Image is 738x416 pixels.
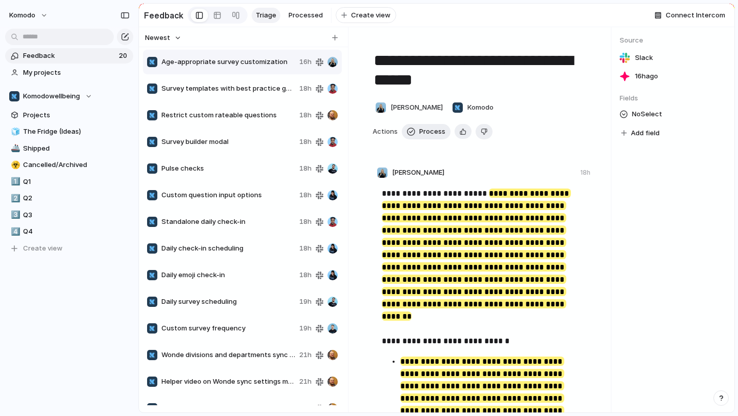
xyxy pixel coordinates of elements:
span: Newest [145,33,170,43]
span: Feedback [23,51,116,61]
span: Preserve group selections when editing Wonde sync setup [161,403,295,413]
a: Processed [284,8,327,23]
div: ☣️ [11,159,18,171]
span: My projects [23,68,130,78]
a: Triage [252,8,280,23]
span: Q4 [23,226,130,237]
span: 21h [299,377,312,387]
a: 2️⃣Q2 [5,191,133,206]
button: [PERSON_NAME] [373,99,445,116]
span: Custom question input options [161,190,295,200]
span: Helper video on Wonde sync settings modal [161,377,295,387]
span: Create view [23,243,63,254]
button: 🚢 [9,143,19,154]
span: Survey builder modal [161,137,295,147]
a: 4️⃣Q4 [5,224,133,239]
a: ☣️Cancelled/Archived [5,157,133,173]
button: Create view [5,241,133,256]
div: 4️⃣ [11,226,18,238]
span: [PERSON_NAME] [392,168,444,178]
span: Slack [635,53,653,63]
span: No Select [632,108,662,120]
span: Age-appropriate survey customization [161,57,295,67]
span: Connect Intercom [666,10,725,20]
div: 18h [580,168,590,177]
button: 2️⃣ [9,193,19,203]
button: 4️⃣ [9,226,19,237]
span: Q1 [23,177,130,187]
button: Add field [620,127,661,140]
span: Add field [631,128,660,138]
span: Komodo [9,10,35,20]
span: Fields [620,93,726,103]
span: Shipped [23,143,130,154]
span: 18h [299,217,312,227]
a: 🧊The Fridge (Ideas) [5,124,133,139]
span: Custom survey frequency [161,323,295,334]
span: Create view [351,10,391,20]
span: Process [419,127,445,137]
span: 18h [299,270,312,280]
span: 21h [299,403,312,413]
button: Delete [476,124,493,139]
span: Daily emoji check-in [161,270,295,280]
span: Restrict custom rateable questions [161,110,295,120]
a: 1️⃣Q1 [5,174,133,190]
span: Standalone daily check-in [161,217,295,227]
a: Feedback20 [5,48,133,64]
span: Komodowellbeing [23,91,80,101]
span: 16h [299,57,312,67]
button: Process [402,124,450,139]
button: Connect Intercom [650,8,729,23]
span: 16h ago [635,71,658,81]
button: 1️⃣ [9,177,19,187]
button: Newest [143,31,183,45]
button: Create view [336,7,396,24]
span: Wonde divisions and departments sync mapping [161,350,295,360]
div: 2️⃣ [11,193,18,204]
span: 19h [299,297,312,307]
span: 18h [299,190,312,200]
a: 🚢Shipped [5,141,133,156]
div: 🚢 [11,142,18,154]
span: 18h [299,137,312,147]
span: 20 [119,51,129,61]
span: Komodo [467,102,494,113]
span: Daily survey scheduling [161,297,295,307]
span: Pulse checks [161,163,295,174]
button: 3️⃣ [9,210,19,220]
span: 18h [299,163,312,174]
button: Komodo [449,99,496,116]
span: Q3 [23,210,130,220]
button: ☣️ [9,160,19,170]
span: Source [620,35,726,46]
div: 3️⃣ [11,209,18,221]
button: Komodo [5,7,53,24]
a: Projects [5,108,133,123]
span: Actions [373,127,398,137]
span: 18h [299,243,312,254]
span: Daily check-in scheduling [161,243,295,254]
span: 18h [299,84,312,94]
button: Komodowellbeing [5,89,133,104]
span: Processed [289,10,323,20]
div: 🧊 [11,126,18,138]
span: 18h [299,110,312,120]
a: 3️⃣Q3 [5,207,133,223]
div: 1️⃣ [11,176,18,188]
span: 21h [299,350,312,360]
button: 🧊 [9,127,19,137]
span: Triage [256,10,276,20]
a: My projects [5,65,133,80]
span: Survey templates with best practice guidelines [161,84,295,94]
h2: Feedback [144,9,183,22]
a: Slack [620,51,726,65]
span: Projects [23,110,130,120]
